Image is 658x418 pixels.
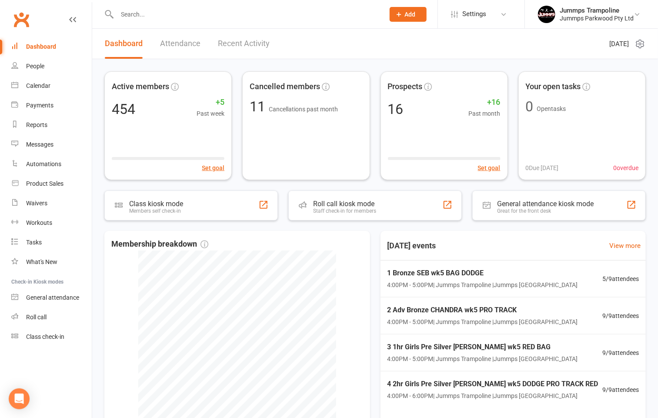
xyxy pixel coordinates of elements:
div: Class kiosk mode [129,200,183,208]
a: Waivers [11,194,92,213]
div: Roll call [26,314,47,321]
input: Search... [114,8,378,20]
span: Active members [112,80,169,93]
a: Messages [11,135,92,154]
a: What's New [11,252,92,272]
span: 9 / 9 attendees [602,348,639,358]
a: Reports [11,115,92,135]
a: Roll call [11,308,92,327]
a: People [11,57,92,76]
span: 4:00PM - 5:00PM | Jummps Trampoline | Jummps [GEOGRAPHIC_DATA] [387,354,578,364]
span: 3 1hr Girls Pre Silver [PERSON_NAME] wk5 RED BAG [387,341,578,353]
span: 0 overdue [613,163,638,173]
span: Your open tasks [526,80,581,93]
button: Set goal [202,163,224,173]
div: Reports [26,121,47,128]
span: 4:00PM - 6:00PM | Jummps Trampoline | Jummps [GEOGRAPHIC_DATA] [387,391,598,401]
span: 5 / 9 attendees [602,274,639,284]
div: Messages [26,141,53,148]
div: Staff check-in for members [313,208,376,214]
span: +16 [469,96,501,109]
div: Waivers [26,200,47,207]
div: Calendar [26,82,50,89]
span: Add [405,11,416,18]
a: Dashboard [11,37,92,57]
div: Members self check-in [129,208,183,214]
h3: [DATE] events [381,238,443,254]
a: Calendar [11,76,92,96]
a: Workouts [11,213,92,233]
span: 9 / 9 attendees [602,311,639,321]
div: What's New [26,258,57,265]
div: 454 [112,102,135,116]
img: thumb_image1698795904.png [538,6,555,23]
a: Attendance [160,29,200,59]
button: Set goal [478,163,501,173]
a: Product Sales [11,174,92,194]
div: General attendance kiosk mode [497,200,594,208]
span: Open tasks [537,105,566,112]
a: Dashboard [105,29,143,59]
div: Great for the front desk [497,208,594,214]
a: Automations [11,154,92,174]
div: Jummps Parkwood Pty Ltd [560,14,634,22]
span: 4:00PM - 5:00PM | Jummps Trampoline | Jummps [GEOGRAPHIC_DATA] [387,317,578,327]
div: Open Intercom Messenger [9,388,30,409]
span: Cancelled members [250,80,320,93]
a: Payments [11,96,92,115]
div: Roll call kiosk mode [313,200,376,208]
span: Past week [197,109,224,118]
a: Recent Activity [218,29,270,59]
div: Product Sales [26,180,63,187]
div: People [26,63,44,70]
span: Past month [469,109,501,118]
span: [DATE] [609,39,629,49]
span: 0 Due [DATE] [526,163,559,173]
div: Tasks [26,239,42,246]
div: General attendance [26,294,79,301]
span: 1 Bronze SEB wk5 BAG DODGE [387,268,578,279]
a: Class kiosk mode [11,327,92,347]
span: Membership breakdown [111,238,208,251]
div: Class check-in [26,333,64,340]
span: 4:00PM - 5:00PM | Jummps Trampoline | Jummps [GEOGRAPHIC_DATA] [387,280,578,290]
button: Add [390,7,427,22]
div: Jummps Trampoline [560,7,634,14]
span: Cancellations past month [269,106,338,113]
div: Dashboard [26,43,56,50]
span: Settings [462,4,486,24]
span: 4 2hr Girls Pre Silver [PERSON_NAME] wk5 DODGE PRO TRACK RED [387,378,598,390]
span: 9 / 9 attendees [602,385,639,395]
div: 16 [388,102,404,116]
span: 2 Adv Bronze CHANDRA wk5 PRO TRACK [387,304,578,316]
a: General attendance kiosk mode [11,288,92,308]
a: View more [609,241,641,251]
span: +5 [197,96,224,109]
a: Tasks [11,233,92,252]
div: 0 [526,100,534,114]
div: Payments [26,102,53,109]
span: Prospects [388,80,423,93]
span: 11 [250,98,269,115]
div: Automations [26,161,61,167]
div: Workouts [26,219,52,226]
a: Clubworx [10,9,32,30]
